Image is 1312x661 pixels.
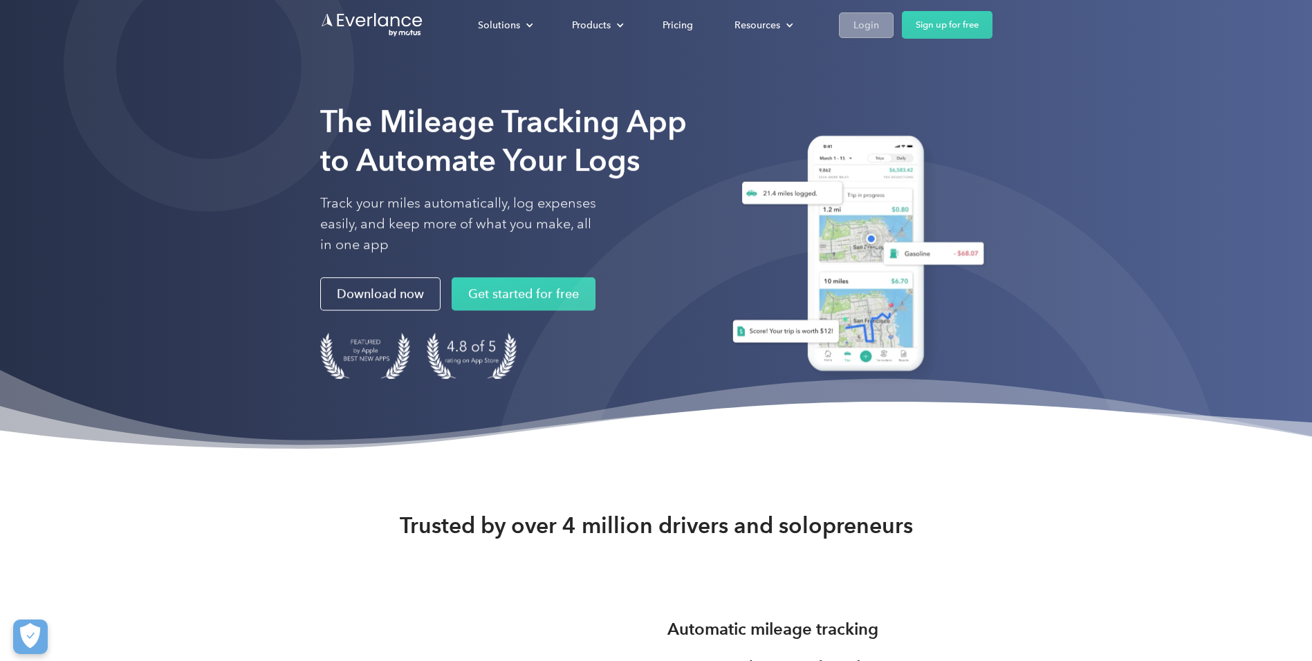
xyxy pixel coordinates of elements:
[572,17,611,34] div: Products
[558,13,635,37] div: Products
[400,512,913,539] strong: Trusted by over 4 million drivers and solopreneurs
[452,277,595,310] a: Get started for free
[320,12,424,38] a: Go to homepage
[902,11,992,39] a: Sign up for free
[734,17,780,34] div: Resources
[427,333,517,379] img: 4.9 out of 5 stars on the app store
[839,12,894,38] a: Login
[320,333,410,379] img: Badge for Featured by Apple Best New Apps
[853,17,879,34] div: Login
[320,277,441,310] a: Download now
[649,13,707,37] a: Pricing
[667,617,878,642] h3: Automatic mileage tracking
[464,13,544,37] div: Solutions
[478,17,520,34] div: Solutions
[721,13,804,37] div: Resources
[663,17,693,34] div: Pricing
[320,103,687,178] strong: The Mileage Tracking App to Automate Your Logs
[716,125,992,387] img: Everlance, mileage tracker app, expense tracking app
[320,193,597,255] p: Track your miles automatically, log expenses easily, and keep more of what you make, all in one app
[13,620,48,654] button: Cookies Settings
